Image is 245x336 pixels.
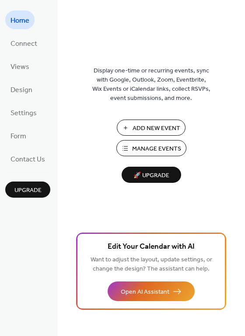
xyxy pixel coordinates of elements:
[5,126,31,145] a: Form
[10,83,32,97] span: Design
[5,149,50,168] a: Contact Us
[5,80,38,99] a: Design
[132,144,181,154] span: Manage Events
[5,182,50,198] button: Upgrade
[117,120,185,136] button: Add New Event
[5,103,42,122] a: Settings
[122,167,181,183] button: 🚀 Upgrade
[5,10,35,29] a: Home
[108,281,195,301] button: Open AI Assistant
[14,186,42,195] span: Upgrade
[10,130,26,143] span: Form
[10,37,37,51] span: Connect
[10,60,29,74] span: Views
[5,57,35,75] a: Views
[10,153,45,166] span: Contact Us
[91,254,212,275] span: Want to adjust the layout, update settings, or change the design? The assistant can help.
[127,170,176,182] span: 🚀 Upgrade
[121,288,169,297] span: Open AI Assistant
[92,66,210,103] span: Display one-time or recurring events, sync with Google, Outlook, Zoom, Eventbrite, Wix Events or ...
[5,34,42,52] a: Connect
[133,124,180,133] span: Add New Event
[108,241,195,253] span: Edit Your Calendar with AI
[10,106,37,120] span: Settings
[10,14,29,27] span: Home
[116,140,186,156] button: Manage Events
